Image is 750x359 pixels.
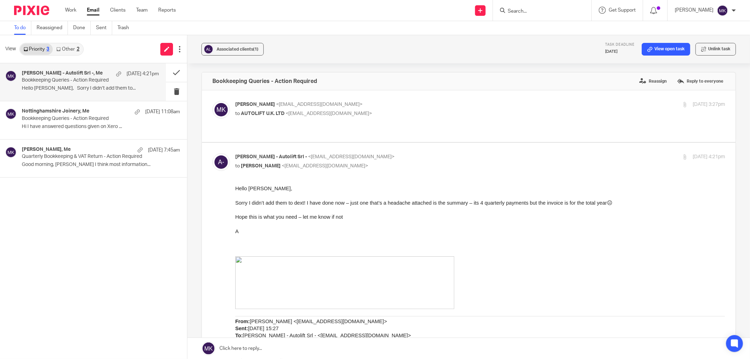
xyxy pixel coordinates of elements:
[5,70,17,82] img: svg%3E
[73,21,91,35] a: Done
[87,7,100,14] a: Email
[14,21,31,35] a: To do
[605,43,635,46] span: Task deadline
[22,162,180,168] p: Good morning, [PERSON_NAME] I think most information...
[5,108,17,120] img: svg%3E
[148,147,180,154] p: [DATE] 7:45am
[241,111,284,116] span: AUTOLIFT U.K. LTD
[22,124,180,130] p: Hi I have answered questions given on Xero ...
[37,21,68,35] a: Reassigned
[282,164,368,168] span: <[EMAIL_ADDRESS][DOMAIN_NAME]>
[212,101,230,118] img: svg%3E
[235,102,275,107] span: [PERSON_NAME]
[22,70,103,76] h4: [PERSON_NAME] - Autolift Srl -, Me
[235,111,240,116] span: to
[77,47,79,52] div: 2
[609,8,636,13] span: Get Support
[65,7,76,14] a: Work
[127,70,159,77] p: [DATE] 4:21pm
[675,76,725,86] label: Reply to everyone
[717,5,728,16] img: svg%3E
[96,21,112,35] a: Sent
[637,76,668,86] label: Reassign
[276,102,363,107] span: <[EMAIL_ADDRESS][DOMAIN_NAME]>
[20,44,53,55] a: Priority3
[110,7,126,14] a: Clients
[693,101,725,108] p: [DATE] 3:27pm
[22,108,89,114] h4: Nottinghamshire Joinery, Me
[22,147,71,153] h4: [PERSON_NAME], Me
[695,43,736,56] button: Unlink task
[253,47,258,51] span: (1)
[22,77,132,83] p: Bookkeeping Queries - Action Required
[136,7,148,14] a: Team
[241,164,281,168] span: [PERSON_NAME]
[22,116,148,122] p: Bookkeeping Queries - Action Required
[217,47,258,51] span: Associated clients
[5,147,17,158] img: svg%3E
[5,45,16,53] span: View
[308,154,395,159] span: <[EMAIL_ADDRESS][DOMAIN_NAME]>
[286,111,372,116] span: <[EMAIL_ADDRESS][DOMAIN_NAME]>
[212,78,317,85] h4: Bookkeeping Queries - Action Required
[117,21,134,35] a: Trash
[169,334,261,340] a: [DOMAIN_NAME][URL][PERSON_NAME]
[235,164,240,168] span: to
[22,154,148,160] p: Quarterly Bookkeeping & VAT Return - Action Required
[212,153,230,171] img: svg%3E
[46,47,49,52] div: 3
[605,49,635,55] p: [DATE]
[14,6,49,15] img: Pixie
[372,15,377,21] span: ☹
[642,43,690,56] a: View open task
[158,7,176,14] a: Reports
[507,8,570,15] input: Search
[203,44,214,55] img: svg%3E
[53,44,83,55] a: Other2
[693,153,725,161] p: [DATE] 4:21pm
[675,7,713,14] p: [PERSON_NAME]
[22,85,159,91] p: Hello [PERSON_NAME], Sorry I didn’t add them to...
[235,154,307,159] span: [PERSON_NAME] - Autolift Srl -
[201,43,264,56] button: Associated clients(1)
[145,108,180,115] p: [DATE] 11:08am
